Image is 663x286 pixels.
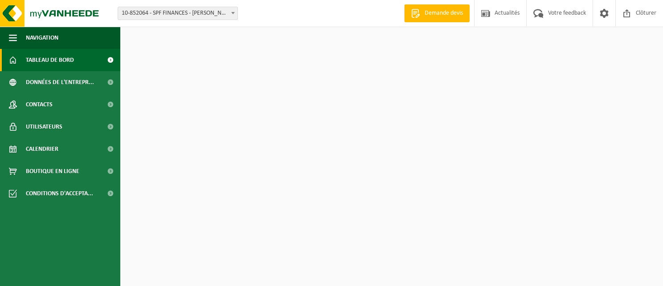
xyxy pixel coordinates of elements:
[26,160,79,182] span: Boutique en ligne
[118,7,237,20] span: 10-852064 - SPF FINANCES - HUY 1 - HUY
[26,49,74,71] span: Tableau de bord
[26,71,94,93] span: Données de l'entrepr...
[404,4,470,22] a: Demande devis
[26,138,58,160] span: Calendrier
[422,9,465,18] span: Demande devis
[26,116,62,138] span: Utilisateurs
[26,182,93,205] span: Conditions d'accepta...
[118,7,238,20] span: 10-852064 - SPF FINANCES - HUY 1 - HUY
[26,93,53,116] span: Contacts
[26,27,58,49] span: Navigation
